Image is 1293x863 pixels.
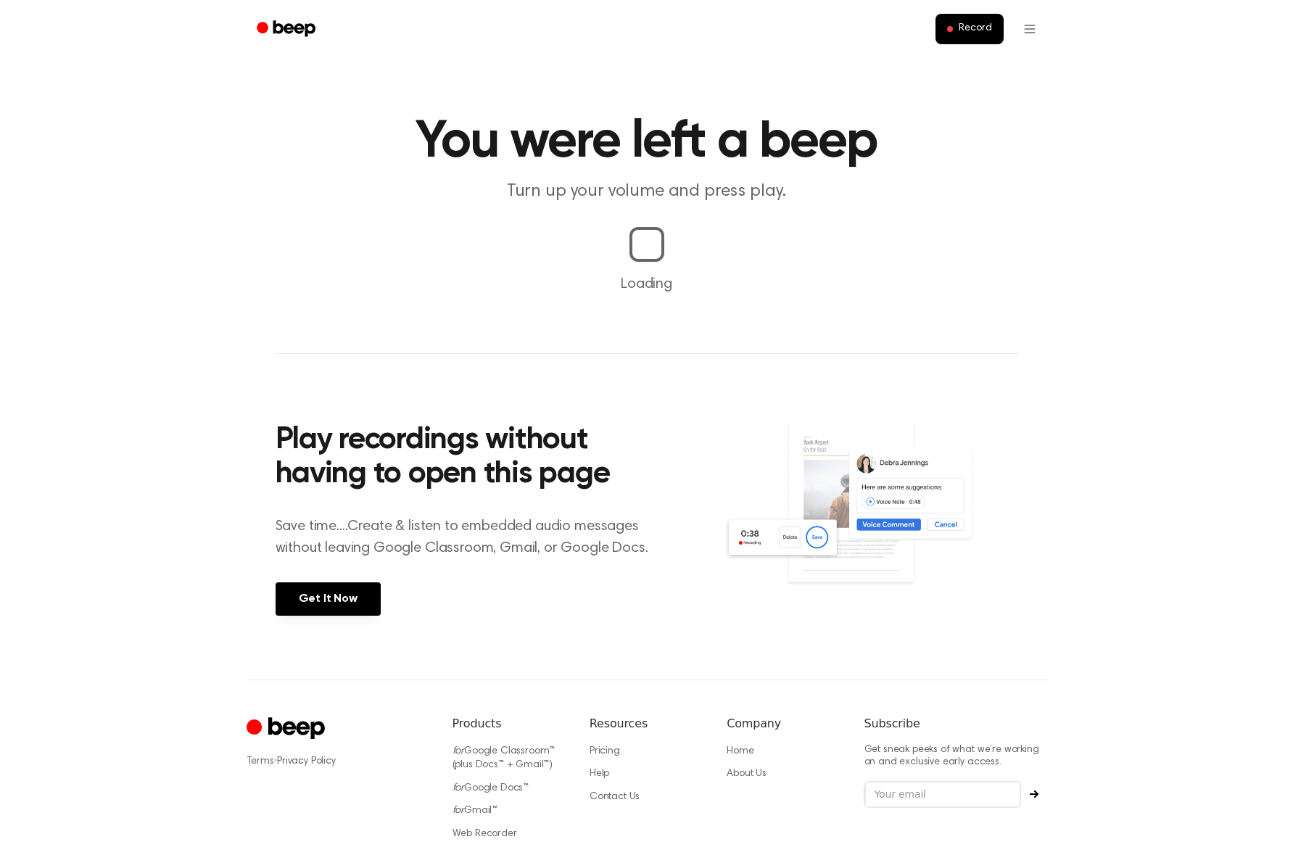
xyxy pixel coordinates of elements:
p: Save time....Create & listen to embedded audio messages without leaving Google Classroom, Gmail, ... [276,516,666,559]
i: for [453,806,465,816]
a: Cruip [247,715,329,743]
span: Record [959,22,991,36]
a: Beep [247,15,329,44]
button: Open menu [1012,12,1047,46]
p: Loading [17,273,1276,295]
a: Web Recorder [453,829,517,839]
button: Subscribe [1021,790,1047,798]
a: About Us [727,769,767,779]
a: Get It Now [276,582,381,616]
p: Turn up your volume and press play. [368,180,925,204]
a: Help [590,769,609,779]
a: forGoogle Docs™ [453,783,529,793]
a: Contact Us [590,792,640,802]
h6: Resources [590,715,703,732]
p: Get sneak peeks of what we’re working on and exclusive early access. [864,744,1047,769]
div: · [247,754,429,769]
h6: Products [453,715,566,732]
i: for [453,783,465,793]
h6: Company [727,715,840,732]
h1: You were left a beep [276,116,1018,168]
a: Privacy Policy [277,756,336,767]
img: Voice Comments on Docs and Recording Widget [724,419,1017,614]
a: forGoogle Classroom™ (plus Docs™ + Gmail™) [453,746,555,771]
a: Pricing [590,746,620,756]
button: Record [935,14,1003,44]
h2: Play recordings without having to open this page [276,424,666,492]
a: Terms [247,756,274,767]
input: Your email [864,781,1021,809]
h6: Subscribe [864,715,1047,732]
a: forGmail™ [453,806,498,816]
a: Home [727,746,753,756]
i: for [453,746,465,756]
